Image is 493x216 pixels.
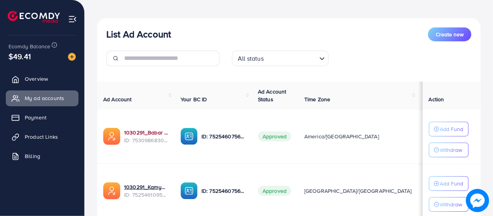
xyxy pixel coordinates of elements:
[440,179,464,188] p: Add Fund
[201,132,246,141] p: ID: 7525460756331528209
[68,53,76,61] img: image
[304,187,412,195] span: [GEOGRAPHIC_DATA]/[GEOGRAPHIC_DATA]
[124,129,168,145] div: <span class='underline'>1030291_Babar Imports_1753444527335</span></br>7530986830230224912
[466,189,489,212] img: image
[68,15,77,24] img: menu
[440,124,464,134] p: Add Fund
[440,145,462,155] p: Withdraw
[103,128,120,145] img: ic-ads-acc.e4c84228.svg
[181,128,198,145] img: ic-ba-acc.ded83a64.svg
[440,200,462,209] p: Withdraw
[124,191,168,199] span: ID: 7525461095948746753
[9,51,31,62] span: $49.41
[201,186,246,196] p: ID: 7525460756331528209
[258,88,287,103] span: Ad Account Status
[429,122,469,136] button: Add Fund
[436,31,464,38] span: Create new
[181,95,207,103] span: Your BC ID
[6,148,78,164] a: Billing
[106,29,171,40] h3: List Ad Account
[6,110,78,125] a: Payment
[304,95,330,103] span: Time Zone
[124,183,168,191] a: 1030291_Kamyab Imports_1752157964630
[9,43,50,50] span: Ecomdy Balance
[266,51,316,64] input: Search for option
[429,95,444,103] span: Action
[258,186,291,196] span: Approved
[304,133,379,140] span: America/[GEOGRAPHIC_DATA]
[124,136,168,144] span: ID: 7530986830230224912
[8,11,60,23] img: logo
[428,27,471,41] button: Create new
[6,90,78,106] a: My ad accounts
[25,94,64,102] span: My ad accounts
[6,129,78,145] a: Product Links
[25,152,40,160] span: Billing
[232,51,329,66] div: Search for option
[103,95,132,103] span: Ad Account
[103,182,120,199] img: ic-ads-acc.e4c84228.svg
[25,114,46,121] span: Payment
[25,75,48,83] span: Overview
[429,143,469,157] button: Withdraw
[429,176,469,191] button: Add Fund
[124,129,168,136] a: 1030291_Babar Imports_1753444527335
[429,197,469,212] button: Withdraw
[258,131,291,141] span: Approved
[6,71,78,87] a: Overview
[124,183,168,199] div: <span class='underline'>1030291_Kamyab Imports_1752157964630</span></br>7525461095948746753
[181,182,198,199] img: ic-ba-acc.ded83a64.svg
[25,133,58,141] span: Product Links
[236,53,265,64] span: All status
